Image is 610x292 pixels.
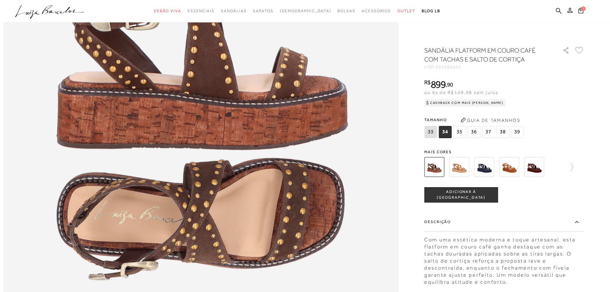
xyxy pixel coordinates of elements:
a: noSubCategoriesText [362,5,391,17]
span: 33 [424,126,437,138]
div: Com uma estética moderna e toque artesanal, esta flatform em couro café ganha destaque com as tac... [424,233,584,286]
span: Sapatos [253,9,273,13]
i: R$ [424,79,431,85]
span: 37 [482,126,495,138]
a: noSubCategoriesText [253,5,273,17]
a: noSubCategoriesText [154,5,181,17]
h1: SANDÁLIA FLATFORM EM COURO CAFÉ COM TACHAS E SALTO DE CORTIÇA [424,46,544,64]
span: Sandálias [221,9,247,13]
label: Descrição [424,213,584,231]
span: BLOG LB [422,9,440,13]
span: [DEMOGRAPHIC_DATA] [280,9,331,13]
i: , [446,82,453,88]
span: 899 [431,79,446,90]
span: ADICIONAR À [GEOGRAPHIC_DATA] [425,189,498,200]
span: Tamanho [424,115,525,125]
img: SANDÁLIA PLATAFORMA DE CAMURÇA AZUL NAVAL COM REBITES DOURADOS [474,157,494,177]
span: 36 [468,126,480,138]
div: Cashback com Mais [PERSON_NAME] [424,99,506,107]
span: 39 [511,126,524,138]
span: ou 6x de R$149,98 sem juros [424,90,498,95]
button: Guia de Tamanhos [458,115,522,125]
span: 605000069 [436,65,461,69]
a: noSubCategoriesText [221,5,247,17]
span: 90 [447,81,453,88]
img: SANDÁLIA FLATFORM EM COURO CARAMELO COM TACHAS E SALTO DE CORTIÇA [449,157,469,177]
span: Bolsas [338,9,355,13]
img: SANDÁLIA FLATFORM EM COURO CAFÉ COM TACHAS E SALTO DE CORTIÇA [424,157,444,177]
img: SANDÁLIA PLATAFORMA DE CAMURÇA CARAMELO COM REBITES DOURADOS [499,157,519,177]
a: noSubCategoriesText [188,5,215,17]
span: 1 [581,6,586,11]
span: Mais cores [424,150,584,154]
button: 1 [576,7,585,16]
button: ADICIONAR À [GEOGRAPHIC_DATA] [424,187,498,203]
a: noSubCategoriesText [397,5,415,17]
a: noSubCategoriesText [280,5,331,17]
a: noSubCategoriesText [338,5,355,17]
div: CÓD: [424,65,552,69]
span: Verão Viva [154,9,181,13]
span: Acessórios [362,9,391,13]
span: 34 [439,126,451,138]
span: 38 [496,126,509,138]
span: Essenciais [188,9,215,13]
span: 35 [453,126,466,138]
span: Outlet [397,9,415,13]
a: BLOG LB [422,5,440,17]
img: SANDÁLIA PLATAFORMA DE CAMURÇA MARSALA COM REBITES DOURADOS [524,157,544,177]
